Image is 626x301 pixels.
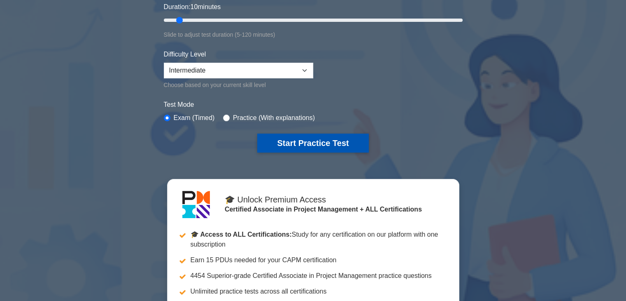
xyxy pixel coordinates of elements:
[190,3,198,10] span: 10
[164,100,463,110] label: Test Mode
[257,134,368,153] button: Start Practice Test
[164,49,206,59] label: Difficulty Level
[164,30,463,40] div: Slide to adjust test duration (5-120 minutes)
[164,80,313,90] div: Choose based on your current skill level
[174,113,215,123] label: Exam (Timed)
[233,113,315,123] label: Practice (With explanations)
[164,2,221,12] label: Duration: minutes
